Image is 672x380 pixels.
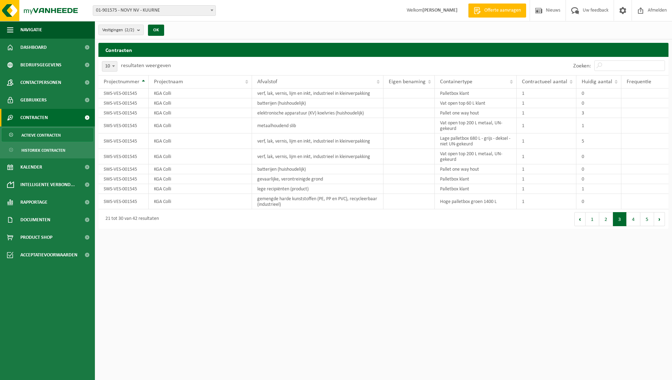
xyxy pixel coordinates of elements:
[252,174,383,184] td: gevaarlijke, verontreinigde grond
[149,98,252,108] td: KGA Colli
[98,108,149,118] td: SWS-VES-001545
[20,74,61,91] span: Contactpersonen
[149,118,252,133] td: KGA Colli
[517,149,576,164] td: 1
[440,79,472,85] span: Containertype
[517,133,576,149] td: 1
[2,128,93,142] a: Actieve contracten
[21,129,61,142] span: Actieve contracten
[574,212,586,226] button: Previous
[20,109,48,126] span: Contracten
[149,149,252,164] td: KGA Colli
[435,108,517,118] td: Pallet one way hout
[20,91,47,109] span: Gebruikers
[252,164,383,174] td: batterijen (huishoudelijk)
[154,79,183,85] span: Projectnaam
[20,39,47,56] span: Dashboard
[149,89,252,98] td: KGA Colli
[98,164,149,174] td: SWS-VES-001545
[517,89,576,98] td: 1
[102,61,117,71] span: 10
[576,174,621,184] td: 0
[252,133,383,149] td: verf, lak, vernis, lijm en inkt, industrieel in kleinverpakking
[435,164,517,174] td: Pallet one way hout
[98,25,144,35] button: Vestigingen(2/2)
[98,149,149,164] td: SWS-VES-001545
[435,184,517,194] td: Palletbox klant
[435,89,517,98] td: Palletbox klant
[20,229,52,246] span: Product Shop
[640,212,654,226] button: 5
[252,98,383,108] td: batterijen (huishoudelijk)
[576,194,621,209] td: 0
[522,79,567,85] span: Contractueel aantal
[654,212,665,226] button: Next
[576,89,621,98] td: 0
[98,174,149,184] td: SWS-VES-001545
[389,79,426,85] span: Eigen benaming
[576,133,621,149] td: 5
[98,43,668,57] h2: Contracten
[422,8,458,13] strong: [PERSON_NAME]
[576,149,621,164] td: 0
[517,108,576,118] td: 1
[20,176,75,194] span: Intelligente verbond...
[573,63,591,69] label: Zoeken:
[576,98,621,108] td: 0
[149,164,252,174] td: KGA Colli
[576,164,621,174] td: 0
[98,184,149,194] td: SWS-VES-001545
[149,194,252,209] td: KGA Colli
[148,25,164,36] button: OK
[93,5,216,16] span: 01-901575 - NOVY NV - KUURNE
[20,194,47,211] span: Rapportage
[20,246,77,264] span: Acceptatievoorwaarden
[149,108,252,118] td: KGA Colli
[98,89,149,98] td: SWS-VES-001545
[576,108,621,118] td: 3
[435,118,517,133] td: Vat open top 200 L metaal, UN-gekeurd
[582,79,612,85] span: Huidig aantal
[20,56,62,74] span: Bedrijfsgegevens
[517,174,576,184] td: 1
[93,6,215,15] span: 01-901575 - NOVY NV - KUURNE
[435,149,517,164] td: Vat open top 200 L metaal, UN-gekeurd
[517,98,576,108] td: 1
[517,194,576,209] td: 1
[125,28,134,32] count: (2/2)
[98,133,149,149] td: SWS-VES-001545
[483,7,523,14] span: Offerte aanvragen
[517,184,576,194] td: 1
[102,213,159,225] div: 21 tot 30 van 42 resultaten
[517,118,576,133] td: 1
[252,118,383,133] td: metaalhoudend slib
[149,133,252,149] td: KGA Colli
[468,4,526,18] a: Offerte aanvragen
[20,211,50,229] span: Documenten
[613,212,627,226] button: 3
[149,174,252,184] td: KGA Colli
[627,212,640,226] button: 4
[599,212,613,226] button: 2
[435,194,517,209] td: Hoge palletbox groen 1400 L
[435,133,517,149] td: Lage palletbox 680 L - grijs - deksel - niet UN-gekeurd
[121,63,171,68] label: resultaten weergeven
[257,79,277,85] span: Afvalstof
[627,79,651,85] span: Frequentie
[586,212,599,226] button: 1
[98,118,149,133] td: SWS-VES-001545
[252,184,383,194] td: lege recipiënten (product)
[149,184,252,194] td: KGA Colli
[104,79,140,85] span: Projectnummer
[252,89,383,98] td: verf, lak, vernis, lijm en inkt, industrieel in kleinverpakking
[576,184,621,194] td: 1
[435,174,517,184] td: Palletbox klant
[102,61,117,72] span: 10
[21,144,65,157] span: Historiek contracten
[252,149,383,164] td: verf, lak, vernis, lijm en inkt, industrieel in kleinverpakking
[435,98,517,108] td: Vat open top 60 L klant
[20,158,42,176] span: Kalender
[20,21,42,39] span: Navigatie
[252,108,383,118] td: elektronische apparatuur (KV) koelvries (huishoudelijk)
[2,143,93,157] a: Historiek contracten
